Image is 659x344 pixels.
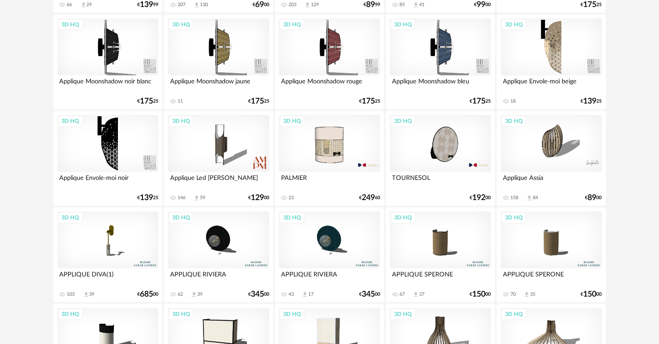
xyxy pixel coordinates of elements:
span: 345 [362,291,375,297]
div: 41 [419,2,424,8]
div: 62 [178,291,183,297]
a: 3D HQ PALMIER 23 €24960 [275,111,384,206]
span: 99 [477,2,486,8]
span: Download icon [80,2,87,8]
div: 3D HQ [168,19,194,30]
a: 3D HQ Applique Moonshadow rouge €17525 [275,14,384,109]
div: 23 [289,195,294,201]
span: 175 [362,98,375,104]
div: Applique Assia [501,172,602,190]
div: € 99 [137,2,158,8]
div: 3D HQ [58,212,83,223]
div: 3D HQ [58,308,83,320]
span: Download icon [526,195,533,201]
div: Applique Moonshadow rouge [279,75,380,93]
span: 89 [366,2,375,8]
a: 3D HQ Applique Moonshadow jaune 11 €17525 [164,14,273,109]
div: 3D HQ [390,115,416,127]
a: 3D HQ Applique Envole-moi noir €13925 [53,111,162,206]
div: 29 [87,2,92,8]
div: Applique Moonshadow jaune [168,75,269,93]
span: Download icon [193,195,200,201]
span: 345 [251,291,264,297]
div: Applique Envole-moi noir [57,172,158,190]
div: 130 [200,2,208,8]
div: 17 [308,291,313,297]
span: Download icon [524,291,530,298]
span: 192 [473,195,486,201]
a: 3D HQ Applique Assia 158 Download icon 84 €8900 [497,111,606,206]
a: 3D HQ Applique Moonshadow bleu €17525 [386,14,495,109]
span: 139 [140,195,153,201]
div: 103 [67,291,75,297]
span: 150 [473,291,486,297]
a: 3D HQ APPLIQUE RIVIERA 43 Download icon 17 €34500 [275,208,384,302]
div: 84 [533,195,538,201]
span: 175 [251,98,264,104]
div: € 99 [363,2,380,8]
a: 3D HQ Applique Led [PERSON_NAME] 146 Download icon 59 €12900 [164,111,273,206]
span: Download icon [191,291,197,298]
div: € 25 [248,98,269,104]
div: 129 [311,2,319,8]
span: Download icon [304,2,311,8]
div: 3D HQ [279,115,305,127]
div: Applique Led [PERSON_NAME] [168,172,269,190]
div: 3D HQ [501,115,527,127]
div: 37 [419,291,424,297]
div: Applique Envole-moi beige [501,75,602,93]
div: 3D HQ [501,308,527,320]
div: 3D HQ [58,115,83,127]
span: Download icon [413,2,419,8]
div: 3D HQ [58,19,83,30]
div: € 25 [470,98,491,104]
div: 203 [289,2,296,8]
div: € 25 [137,98,158,104]
div: Applique Moonshadow noir blanc [57,75,158,93]
div: € 60 [359,195,380,201]
div: € 00 [248,291,269,297]
a: 3D HQ APPLIQUE DIVA(1) 103 Download icon 39 €68500 [53,208,162,302]
div: 11 [178,98,183,104]
span: Download icon [83,291,89,298]
a: 3D HQ APPLIQUE SPERONE 70 Download icon 35 €15000 [497,208,606,302]
div: € 00 [248,195,269,201]
span: Download icon [193,2,200,8]
a: 3D HQ APPLIQUE SPERONE 67 Download icon 37 €15000 [386,208,495,302]
div: € 00 [474,2,491,8]
div: € 00 [470,291,491,297]
span: 139 [584,98,597,104]
span: 175 [584,2,597,8]
div: APPLIQUE RIVIERA [279,269,380,286]
div: € 00 [253,2,269,8]
div: 158 [510,195,518,201]
div: 39 [197,291,203,297]
div: 39 [89,291,95,297]
span: 249 [362,195,375,201]
div: 3D HQ [168,308,194,320]
a: 3D HQ TOURNESOL €19200 [386,111,495,206]
div: € 25 [137,195,158,201]
div: APPLIQUE RIVIERA [168,269,269,286]
span: 139 [140,2,153,8]
span: 685 [140,291,153,297]
div: 3D HQ [168,212,194,223]
div: 85 [399,2,405,8]
a: 3D HQ Applique Envole-moi beige 18 €13925 [497,14,606,109]
div: € 25 [581,2,602,8]
div: Applique Moonshadow bleu [390,75,491,93]
span: 69 [255,2,264,8]
div: APPLIQUE SPERONE [501,269,602,286]
div: PALMIER [279,172,380,190]
div: 146 [178,195,185,201]
div: € 25 [581,98,602,104]
span: 175 [473,98,486,104]
div: 66 [67,2,72,8]
div: 43 [289,291,294,297]
span: Download icon [302,291,308,298]
div: 67 [399,291,405,297]
div: 3D HQ [279,212,305,223]
div: 3D HQ [279,308,305,320]
div: 3D HQ [390,308,416,320]
div: 3D HQ [390,19,416,30]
